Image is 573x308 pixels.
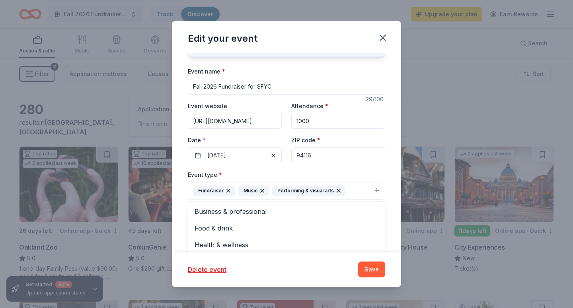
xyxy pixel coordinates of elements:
span: Food & drink [195,223,378,233]
div: Music [238,186,269,196]
div: Performing & visual arts [272,186,345,196]
span: Health & wellness [195,240,378,250]
div: FundraiserMusicPerforming & visual arts [188,201,385,273]
span: Business & professional [195,206,378,217]
div: Fundraiser [193,186,235,196]
button: FundraiserMusicPerforming & visual arts [188,182,385,200]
